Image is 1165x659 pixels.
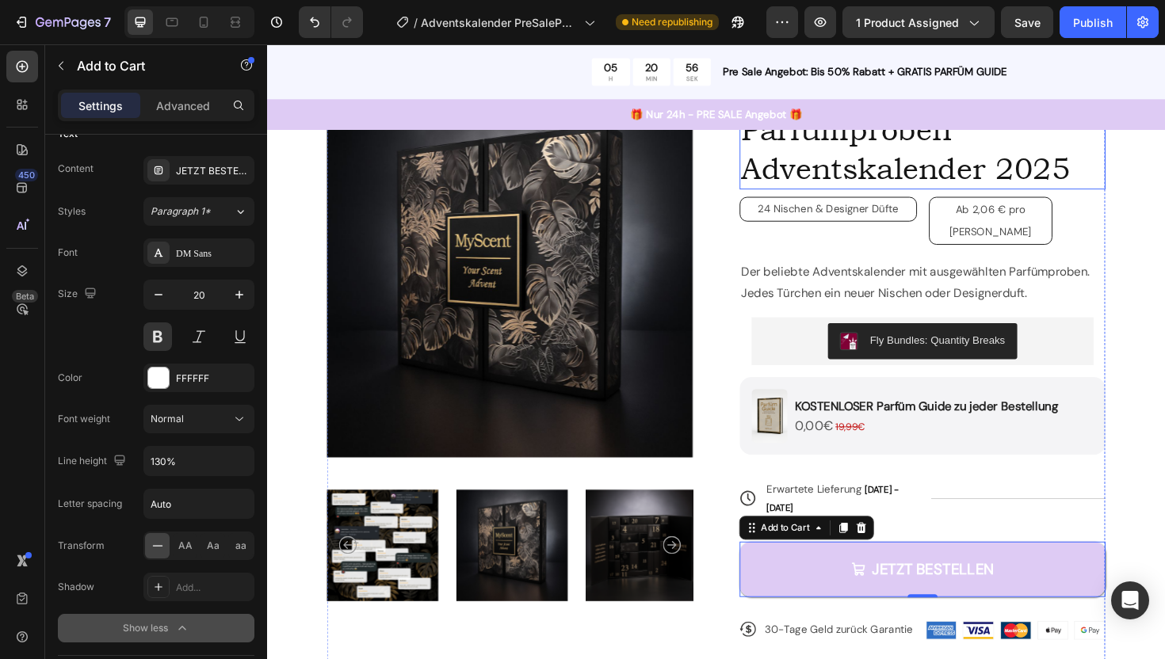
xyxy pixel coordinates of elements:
div: Styles [58,204,86,219]
div: 450 [15,169,38,181]
p: Advanced [156,97,210,114]
button: Publish [1060,6,1126,38]
div: Content [58,162,94,176]
div: Open Intercom Messenger [1111,581,1149,619]
span: Ab 2,06 € pro [PERSON_NAME] [723,168,809,205]
span: Erwartete Lieferung [529,464,629,478]
button: Save [1001,6,1053,38]
h1: Parfümproben Adventskalender 2025 [500,68,888,154]
span: Adventskalender PreSalePage1 [421,14,578,31]
p: Add to Cart [77,56,212,75]
span: aa [235,539,246,553]
span: Aa [207,539,220,553]
div: FFFFFF [176,371,250,386]
button: 1 product assigned [842,6,995,38]
button: Carousel Next Arrow [419,520,438,539]
div: Transform [58,539,105,553]
div: JETZT BESTELLEN [176,164,250,178]
div: Font [58,246,78,260]
span: Need republishing [632,15,712,29]
img: gempages_562532080232170406-58f24b97-3127-4325-990d-62d7a76200cf.png [816,611,848,630]
p: Pre Sale Angebot: Bis 50% Rabatt + GRATIS PARFÜM GUIDE [483,21,949,37]
div: Fly Bundles: Quantity Breaks [638,305,781,322]
p: 7 [104,13,111,32]
div: Publish [1073,14,1113,31]
img: gempages_562532080232170406-34e51c5b-574c-4509-a014-70b23620ec20.png [855,611,887,630]
p: Settings [78,97,123,114]
button: Carousel Back Arrow [76,520,95,539]
span: 24 Nischen & Designer Düfte [519,167,668,181]
button: 7 [6,6,118,38]
span: 1 product assigned [856,14,959,31]
input: Auto [144,489,254,518]
div: Undo/Redo [299,6,363,38]
s: 19,99 [602,398,625,412]
span: Save [1014,16,1041,29]
img: gempages_562532080232170406-2d9f6c65-5a90-4f17-8391-aa7a7e6480a5.png [513,365,551,422]
span: / [414,14,418,31]
button: Normal [143,405,254,433]
span: AA [178,539,193,553]
button: JETZT BESTELLEN [500,527,888,585]
button: Show less [58,614,254,642]
img: gempages_562532080232170406-d7548044-502e-460d-a7e0-74f101bc8e1f.png [777,611,808,630]
img: gempages_562532080232170406-6adedd95-9e78-4a09-ad4e-56283e327262.png [737,611,769,630]
p: 30-Tage Geld zurück Garantie [527,612,683,627]
div: Size [58,284,100,305]
div: Add to Cart [520,505,578,519]
p: KOSTENLOSER Parfüm Guide zu jeder Bestellung [559,375,838,392]
span: Paragraph 1* [151,204,211,219]
div: Letter spacing [58,497,122,511]
img: gempages_562532080232170406-4243aa35-27b3-4dff-b5a0-01d7e0717f9d.png [698,611,730,630]
iframe: Design area [267,44,1165,659]
div: JETZT BESTELLEN [640,546,770,566]
img: CL-l7ZTisoYDEAE=.png [606,305,625,324]
div: Color [58,371,82,385]
div: Line height [58,451,129,472]
div: Show less [123,620,190,636]
span: 0,00€ [559,395,599,413]
div: DM Sans [176,246,250,261]
span: Normal [151,413,184,425]
button: Paragraph 1* [143,197,254,226]
div: Add... [176,581,250,595]
div: Font weight [58,412,110,426]
input: Auto [144,447,254,475]
div: Shadow [58,580,94,594]
p: 🎁 Nur 24h - PRE SALE Angebot 🎁 [2,66,949,82]
p: Der beliebte Adventskalender mit ausgewählten Parfümproben. Jedes Türchen ein neuer Nischen oder ... [502,230,886,276]
div: Beta [12,290,38,303]
button: Fly Bundles: Quantity Breaks [594,295,794,333]
span: € [602,398,633,412]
